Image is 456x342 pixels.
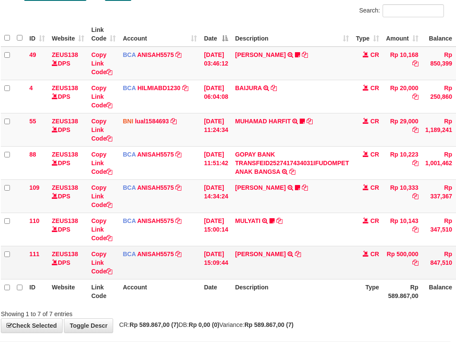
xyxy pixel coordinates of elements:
td: Rp 847,510 [422,246,456,279]
a: ANISAH5575 [137,217,174,224]
th: Website [48,279,88,304]
div: Showing 1 to 7 of 7 entries [1,306,178,318]
th: Type [352,279,383,304]
th: Description: activate to sort column ascending [231,22,352,47]
a: Copy ANISAH5575 to clipboard [175,251,181,257]
td: Rp 337,367 [422,179,456,213]
a: Copy ANISAH5575 to clipboard [175,184,181,191]
td: Rp 10,143 [383,213,422,246]
span: CR [370,217,379,224]
a: ZEUS138 [52,51,78,58]
a: Copy Rp 500,000 to clipboard [412,259,418,266]
a: ZEUS138 [52,184,78,191]
a: MULYATI [235,217,260,224]
span: 109 [29,184,39,191]
td: Rp 1,001,462 [422,146,456,179]
span: 55 [29,118,36,125]
td: [DATE] 11:51:42 [200,146,231,179]
a: Copy Rp 10,143 to clipboard [412,226,418,233]
a: Copy Rp 10,223 to clipboard [412,160,418,166]
span: BNI [123,118,133,125]
a: Toggle Descr [64,318,113,333]
a: Copy lual1584693 to clipboard [171,118,177,125]
span: BCA [123,251,136,257]
span: BCA [123,151,136,158]
td: Rp 347,510 [422,213,456,246]
td: Rp 250,860 [422,80,456,113]
th: Account: activate to sort column ascending [119,22,200,47]
a: [PERSON_NAME] [235,184,285,191]
td: DPS [48,146,88,179]
td: [DATE] 14:34:24 [200,179,231,213]
strong: Rp 0,00 (0) [189,321,219,328]
td: DPS [48,213,88,246]
a: Copy MULYATI to clipboard [276,217,282,224]
td: Rp 10,168 [383,47,422,80]
span: CR [370,151,379,158]
td: [DATE] 15:09:44 [200,246,231,279]
span: 110 [29,217,39,224]
a: ANISAH5575 [137,251,174,257]
td: [DATE] 03:46:12 [200,47,231,80]
a: Copy HILMIABD1230 to clipboard [182,85,188,91]
td: DPS [48,47,88,80]
input: Search: [383,4,444,17]
a: ANISAH5575 [137,51,174,58]
a: Copy Rp 29,000 to clipboard [412,126,418,133]
span: CR [370,85,379,91]
th: Date [200,279,231,304]
span: CR [370,251,379,257]
a: GOPAY BANK TRANSFEID2527417434031IFUDOMPET ANAK BANGSA [235,151,349,175]
th: ID [26,279,48,304]
td: Rp 10,333 [383,179,422,213]
a: Copy Link Code [91,184,112,208]
a: Check Selected [1,318,63,333]
td: [DATE] 06:04:08 [200,80,231,113]
a: ZEUS138 [52,118,78,125]
a: ZEUS138 [52,151,78,158]
span: CR: DB: Variance: [115,321,294,328]
a: Copy Rp 10,333 to clipboard [412,193,418,200]
a: ZEUS138 [52,217,78,224]
span: BCA [123,217,136,224]
span: BCA [123,51,136,58]
a: lual1584693 [135,118,169,125]
td: DPS [48,179,88,213]
td: [DATE] 15:00:14 [200,213,231,246]
td: [DATE] 11:24:34 [200,113,231,146]
a: Copy ANISAH5575 to clipboard [175,217,181,224]
td: DPS [48,246,88,279]
span: 88 [29,151,36,158]
span: 111 [29,251,39,257]
span: BCA [123,85,136,91]
a: Copy ANISAH5575 to clipboard [175,151,181,158]
span: BCA [123,184,136,191]
th: Rp 589.867,00 [383,279,422,304]
th: Link Code [88,279,119,304]
td: Rp 20,000 [383,80,422,113]
th: Website: activate to sort column ascending [48,22,88,47]
a: MUHAMAD HARFIT [235,118,291,125]
a: [PERSON_NAME] [235,51,285,58]
td: Rp 10,223 [383,146,422,179]
a: ZEUS138 [52,85,78,91]
span: CR [370,51,379,58]
span: CR [370,184,379,191]
a: ZEUS138 [52,251,78,257]
a: Copy Link Code [91,85,112,109]
label: Search: [359,4,444,17]
a: Copy LISTON SITOR to clipboard [302,184,308,191]
a: Copy Rp 10,168 to clipboard [412,60,418,67]
th: ID: activate to sort column ascending [26,22,48,47]
td: DPS [48,80,88,113]
th: Link Code: activate to sort column ascending [88,22,119,47]
a: HILMIABD1230 [137,85,180,91]
a: Copy MUHAMAD HARFIT to clipboard [307,118,313,125]
td: Rp 1,189,241 [422,113,456,146]
strong: Rp 589.867,00 (7) [130,321,179,328]
a: Copy KAREN ADELIN MARTH to clipboard [295,251,301,257]
a: Copy Link Code [91,217,112,242]
span: 4 [29,85,33,91]
a: Copy INA PAUJANAH to clipboard [302,51,308,58]
a: Copy Link Code [91,251,112,275]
